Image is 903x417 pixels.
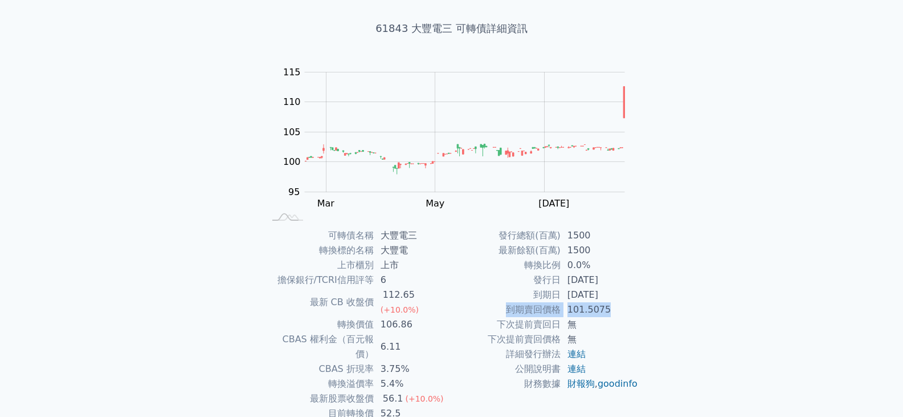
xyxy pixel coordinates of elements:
td: 詳細發行辦法 [452,347,561,362]
td: 大豐電 [374,243,452,258]
td: 6 [374,273,452,288]
td: 下次提前賣回日 [452,317,561,332]
a: goodinfo [598,378,638,389]
td: 101.5075 [561,302,639,317]
td: 財務數據 [452,376,561,391]
div: 112.65 [381,288,417,302]
a: 財報狗 [567,378,595,389]
td: 最新股票收盤價 [265,391,374,406]
tspan: 115 [283,67,301,78]
tspan: 100 [283,156,301,167]
td: 無 [561,332,639,347]
div: 56.1 [381,391,406,406]
td: [DATE] [561,288,639,302]
td: 1500 [561,243,639,258]
td: 3.75% [374,362,452,376]
tspan: 95 [288,187,300,197]
td: 到期日 [452,288,561,302]
td: 公開說明書 [452,362,561,376]
td: , [561,376,639,391]
td: 轉換價值 [265,317,374,332]
tspan: 105 [283,127,301,137]
div: 聊天小工具 [846,362,903,417]
td: 發行總額(百萬) [452,228,561,243]
td: 到期賣回價格 [452,302,561,317]
td: 上市 [374,258,452,273]
h1: 61843 大豐電三 可轉債詳細資訊 [251,21,652,37]
span: (+10.0%) [381,305,419,314]
td: 轉換比例 [452,258,561,273]
tspan: [DATE] [538,198,569,209]
td: 5.4% [374,376,452,391]
td: CBAS 權利金（百元報價） [265,332,374,362]
tspan: May [426,198,444,209]
td: [DATE] [561,273,639,288]
td: 最新餘額(百萬) [452,243,561,258]
td: 發行日 [452,273,561,288]
td: 轉換溢價率 [265,376,374,391]
td: 可轉債名稱 [265,228,374,243]
td: 無 [561,317,639,332]
span: (+10.0%) [405,394,443,403]
a: 連結 [567,363,586,374]
tspan: Mar [317,198,335,209]
td: 6.11 [374,332,452,362]
a: 連結 [567,349,586,359]
g: Series [305,87,624,175]
td: 擔保銀行/TCRI信用評等 [265,273,374,288]
td: 0.0% [561,258,639,273]
td: 轉換標的名稱 [265,243,374,258]
td: 1500 [561,228,639,243]
td: CBAS 折現率 [265,362,374,376]
iframe: Chat Widget [846,362,903,417]
td: 下次提前賣回價格 [452,332,561,347]
td: 106.86 [374,317,452,332]
g: Chart [277,67,642,209]
td: 大豐電三 [374,228,452,243]
td: 最新 CB 收盤價 [265,288,374,317]
tspan: 110 [283,96,301,107]
td: 上市櫃別 [265,258,374,273]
